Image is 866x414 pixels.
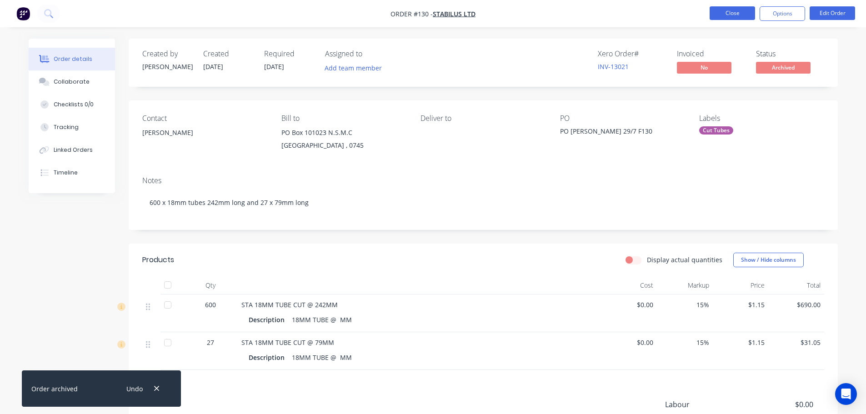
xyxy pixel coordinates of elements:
div: Assigned to [325,50,416,58]
span: 15% [661,300,709,309]
button: Close [710,6,755,20]
div: Open Intercom Messenger [835,383,857,405]
span: $0.00 [605,300,654,309]
div: Products [142,254,174,265]
button: Edit Order [810,6,855,20]
button: Order details [29,48,115,70]
span: Labour [665,399,746,410]
div: Labels [699,114,824,123]
div: Status [756,50,824,58]
div: Checklists 0/0 [54,100,94,109]
div: PO [PERSON_NAME] 29/7 F130 [560,126,674,139]
button: Options [760,6,805,21]
span: STA 18MM TUBE CUT @ 79MM [241,338,334,347]
div: 18MM TUBE @ MM [288,313,355,326]
span: [DATE] [264,62,284,71]
span: 15% [661,338,709,347]
div: Description [249,313,288,326]
div: [PERSON_NAME] [142,126,267,139]
span: Archived [756,62,811,73]
button: Checklists 0/0 [29,93,115,116]
div: PO [560,114,685,123]
img: Factory [16,7,30,20]
div: Description [249,351,288,364]
div: Total [768,276,824,294]
div: Order details [54,55,92,63]
div: Created [203,50,253,58]
div: [GEOGRAPHIC_DATA] , 0745 [281,139,406,152]
button: Timeline [29,161,115,184]
span: $31.05 [772,338,821,347]
span: [DATE] [203,62,223,71]
button: Show / Hide columns [733,253,804,267]
button: Add team member [325,62,387,74]
div: Cut Tubes [699,126,733,135]
div: Collaborate [54,78,90,86]
div: Cost [601,276,657,294]
span: $1.15 [716,338,765,347]
button: Add team member [320,62,386,74]
button: Linked Orders [29,139,115,161]
div: Tracking [54,123,79,131]
div: Invoiced [677,50,745,58]
button: Tracking [29,116,115,139]
div: [PERSON_NAME] [142,62,192,71]
a: Stabilus Ltd [433,10,476,18]
div: Markup [657,276,713,294]
div: Bill to [281,114,406,123]
div: Order archived [31,384,78,394]
span: STA 18MM TUBE CUT @ 242MM [241,300,338,309]
div: PO Box 101023 N.S.M.C[GEOGRAPHIC_DATA] , 0745 [281,126,406,155]
div: Deliver to [420,114,545,123]
span: $690.00 [772,300,821,309]
span: Order #130 - [390,10,433,18]
div: Price [713,276,769,294]
div: Qty [183,276,238,294]
div: Created by [142,50,192,58]
button: Collaborate [29,70,115,93]
div: [PERSON_NAME] [142,126,267,155]
span: $1.15 [716,300,765,309]
span: $0.00 [746,399,813,410]
div: 600 x 18mm tubes 242mm long and 27 x 79mm long [142,189,824,216]
button: Undo [121,383,147,395]
div: Required [264,50,314,58]
div: Notes [142,176,824,185]
span: No [677,62,731,73]
a: INV-13021 [598,62,629,71]
span: 600 [205,300,216,309]
div: Xero Order # [598,50,666,58]
span: 27 [207,338,214,347]
div: Contact [142,114,267,123]
div: 18MM TUBE @ MM [288,351,355,364]
label: Display actual quantities [647,255,722,264]
div: Linked Orders [54,146,93,154]
div: Timeline [54,169,78,177]
div: PO Box 101023 N.S.M.C [281,126,406,139]
span: $0.00 [605,338,654,347]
